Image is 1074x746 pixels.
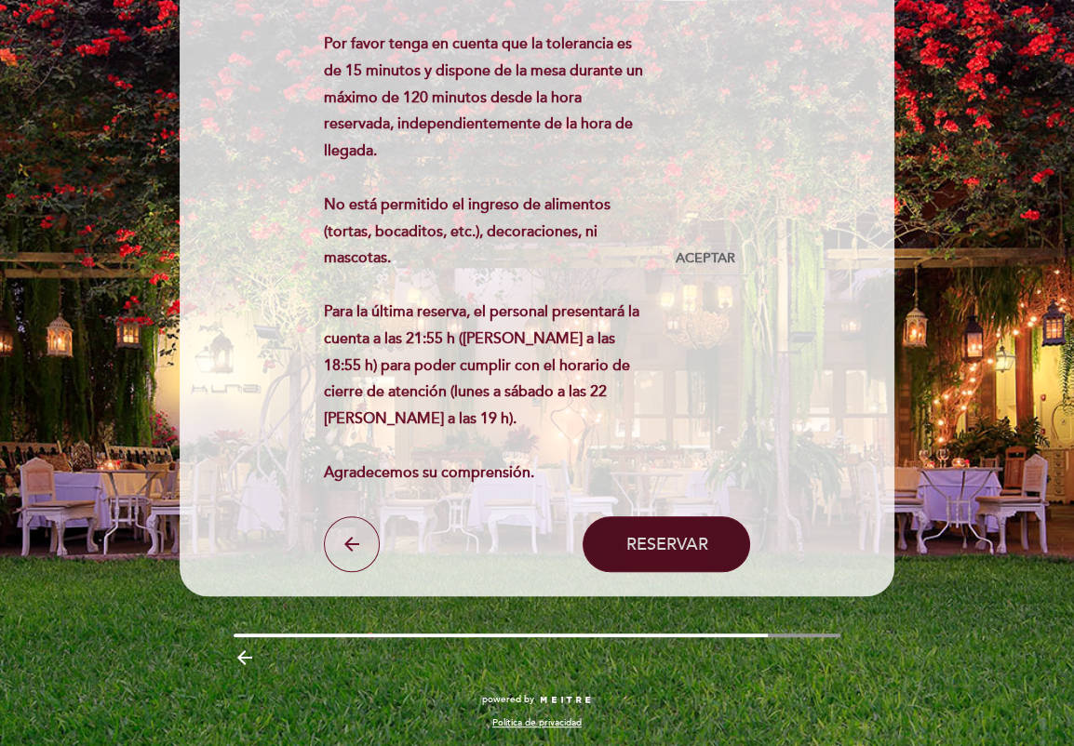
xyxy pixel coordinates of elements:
div: Por favor tenga en cuenta que la tolerancia es de 15 minutos y dispone de la mesa durante un máxi... [324,31,660,486]
button: arrow_back [324,516,380,572]
span: powered by [482,693,534,706]
span: Aceptar [675,249,734,269]
i: arrow_back [341,533,363,555]
span: Reservar [625,534,707,554]
a: powered by [482,693,592,706]
i: arrow_backward [234,646,256,669]
img: MEITRE [539,696,592,705]
a: Política de privacidad [492,716,582,729]
button: Reservar [583,516,750,572]
button: Aceptar [659,243,750,274]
